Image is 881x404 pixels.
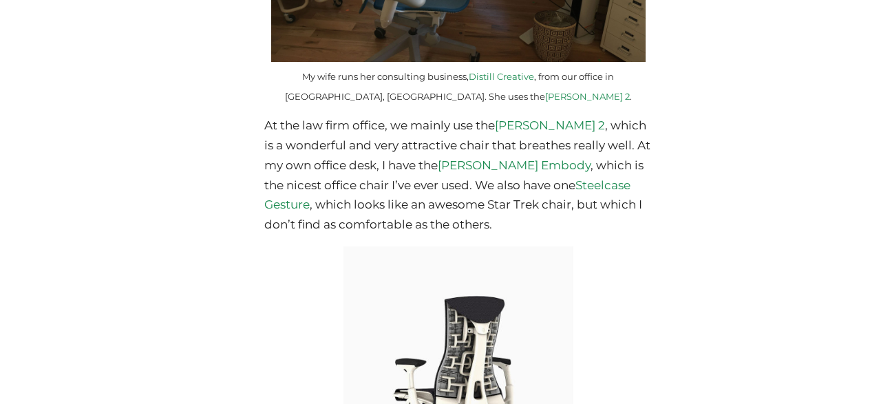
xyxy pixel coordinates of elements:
a: [PERSON_NAME] Embody [438,158,591,172]
a: [PERSON_NAME] 2 [495,118,605,132]
p: At the law firm office, we mainly use the , which is a wonderful and very attractive chair that b... [264,116,652,235]
a: [PERSON_NAME] 2 [545,91,630,102]
a: Distill Creative [469,71,534,82]
figcaption: My wife runs her consulting business, , from our office in [GEOGRAPHIC_DATA], [GEOGRAPHIC_DATA]. ... [271,67,646,107]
